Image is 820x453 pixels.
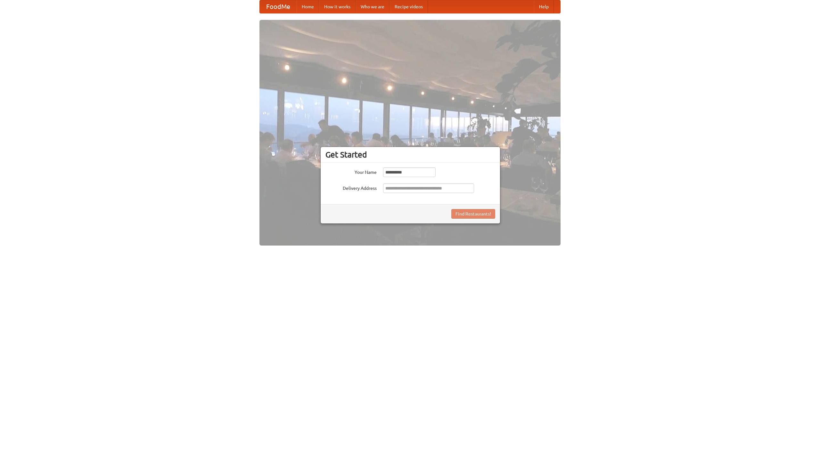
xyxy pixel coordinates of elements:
label: Your Name [325,167,377,175]
h3: Get Started [325,150,495,159]
a: FoodMe [260,0,297,13]
a: Recipe videos [389,0,428,13]
label: Delivery Address [325,183,377,191]
a: Home [297,0,319,13]
a: Help [534,0,554,13]
a: How it works [319,0,356,13]
button: Find Restaurants! [451,209,495,219]
a: Who we are [356,0,389,13]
